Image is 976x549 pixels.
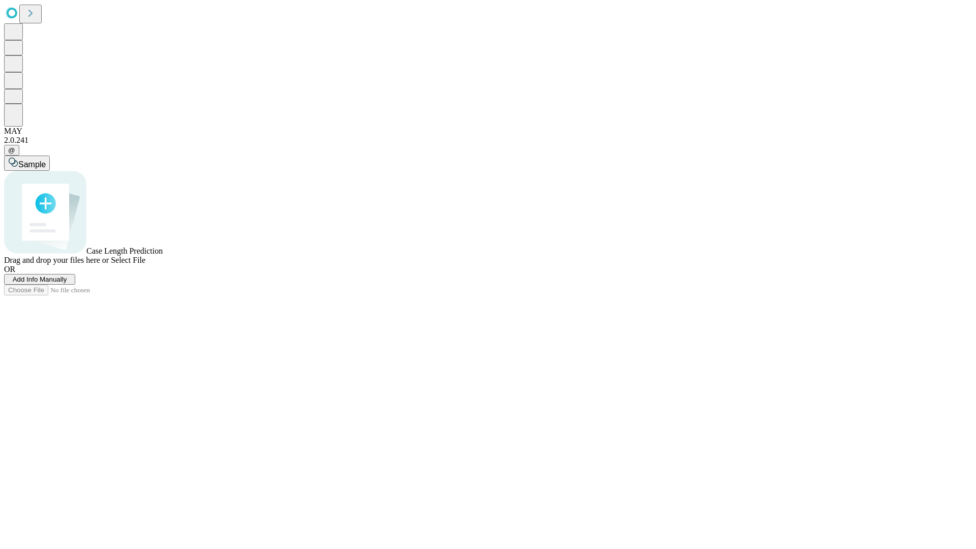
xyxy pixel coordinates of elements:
span: Sample [18,160,46,169]
span: OR [4,265,15,273]
span: @ [8,146,15,154]
span: Select File [111,256,145,264]
button: @ [4,145,19,156]
span: Case Length Prediction [86,247,163,255]
span: Add Info Manually [13,276,67,283]
button: Add Info Manually [4,274,75,285]
div: MAY [4,127,972,136]
button: Sample [4,156,50,171]
span: Drag and drop your files here or [4,256,109,264]
div: 2.0.241 [4,136,972,145]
